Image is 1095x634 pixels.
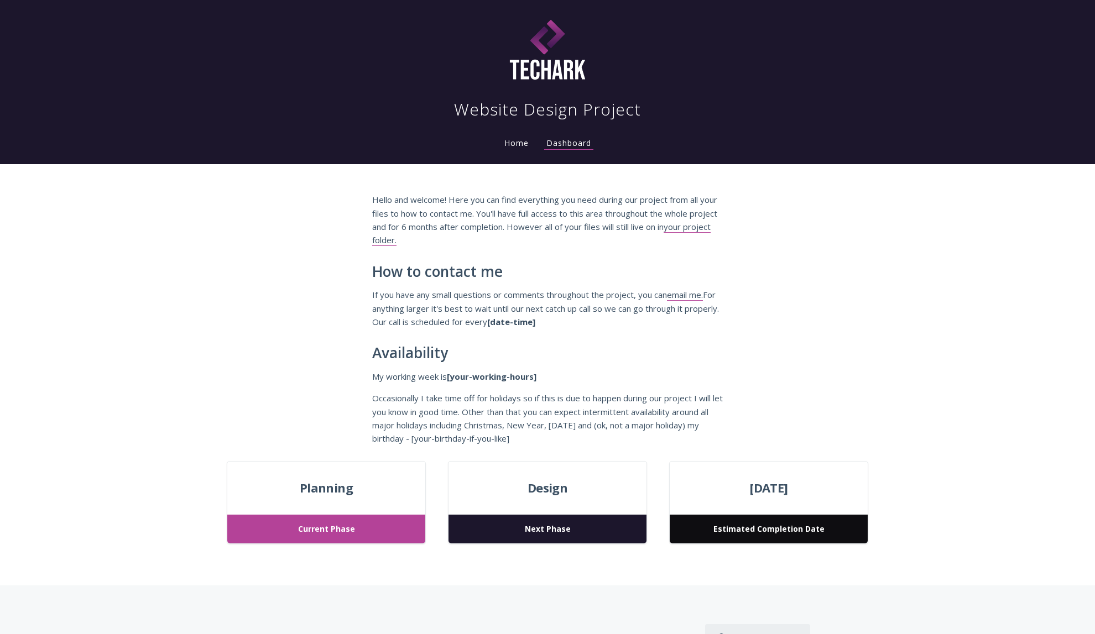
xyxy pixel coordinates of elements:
a: Home [502,138,531,148]
span: Current Phase [227,515,425,544]
span: Planning [227,478,425,498]
strong: [your-working-hours] [447,371,536,382]
strong: [date-time] [487,316,535,327]
span: Estimated Completion Date [670,515,868,544]
span: Design [449,478,646,498]
a: email me. [667,289,703,301]
p: My working week is [372,370,723,383]
h2: Availability [372,345,723,361]
p: Occasionally I take time off for holidays so if this is due to happen during our project I will l... [372,391,723,446]
h1: Website Design Project [454,98,641,120]
a: Dashboard [544,138,593,150]
span: [DATE] [670,478,868,498]
p: If you have any small questions or comments throughout the project, you can For anything larger i... [372,288,723,328]
h2: How to contact me [372,264,723,280]
span: Next Phase [449,515,646,544]
p: Hello and welcome! Here you can find everything you need during our project from all your files t... [372,193,723,247]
